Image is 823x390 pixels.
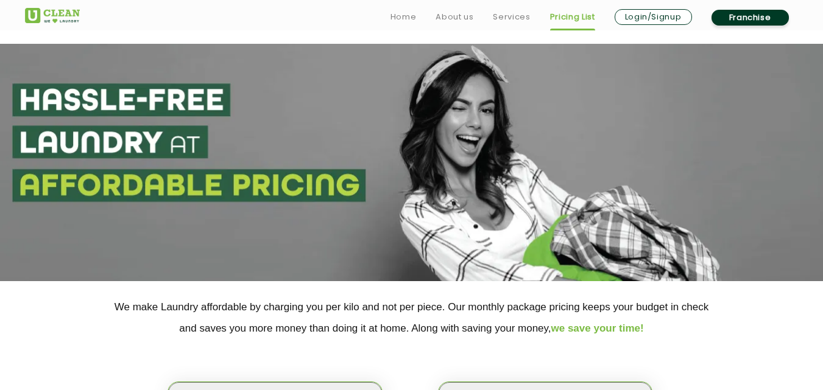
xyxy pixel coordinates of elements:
[550,10,595,24] a: Pricing List
[25,8,80,23] img: UClean Laundry and Dry Cleaning
[493,10,530,24] a: Services
[712,10,789,26] a: Franchise
[436,10,473,24] a: About us
[390,10,417,24] a: Home
[551,322,644,334] span: we save your time!
[615,9,692,25] a: Login/Signup
[25,296,799,339] p: We make Laundry affordable by charging you per kilo and not per piece. Our monthly package pricin...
